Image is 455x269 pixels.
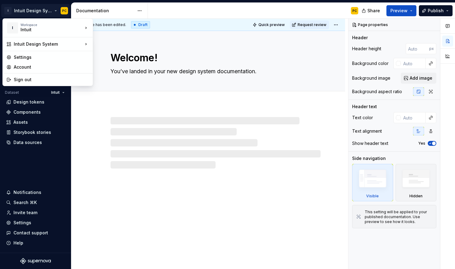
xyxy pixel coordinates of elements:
div: Account [14,64,89,70]
div: Settings [14,54,89,60]
div: I [7,22,18,33]
div: Workspace [21,23,83,27]
div: Sign out [14,77,89,83]
div: Intuit Design System [14,41,83,47]
div: Intuit [21,27,73,33]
